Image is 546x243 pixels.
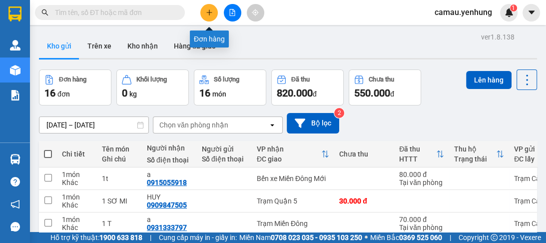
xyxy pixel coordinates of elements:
[159,120,228,130] div: Chọn văn phòng nhận
[102,197,137,205] div: 1 SƠ MI
[454,155,496,163] div: Trạng thái
[339,197,389,205] div: 30.000 đ
[10,90,20,100] img: solution-icon
[10,40,20,50] img: warehouse-icon
[147,223,187,231] div: 0931333797
[229,9,236,16] span: file-add
[10,177,20,186] span: question-circle
[102,174,137,182] div: 1t
[291,76,310,83] div: Đã thu
[481,31,515,42] div: ver 1.8.138
[44,87,55,99] span: 16
[287,113,339,133] button: Bộ lọc
[449,141,509,167] th: Toggle SortBy
[147,144,192,152] div: Người nhận
[212,90,226,98] span: món
[365,235,368,239] span: ⚪️
[102,219,137,227] div: 1 T
[166,34,224,58] button: Hàng đã giao
[247,4,264,21] button: aim
[62,223,92,231] div: Khác
[10,199,20,209] span: notification
[369,76,394,83] div: Chưa thu
[257,219,329,227] div: Trạm Miền Đông
[454,145,496,153] div: Thu hộ
[79,34,119,58] button: Trên xe
[239,232,362,243] span: Miền Nam
[466,71,512,89] button: Lên hàng
[252,9,259,16] span: aim
[122,87,127,99] span: 0
[62,170,92,178] div: 1 món
[510,4,517,11] sup: 1
[206,9,213,16] span: plus
[313,90,317,98] span: đ
[527,8,536,17] span: caret-down
[50,232,142,243] span: Hỗ trợ kỹ thuật:
[399,170,444,178] div: 80.000 đ
[57,90,70,98] span: đơn
[399,155,436,163] div: HTTT
[62,215,92,223] div: 1 món
[62,150,92,158] div: Chi tiết
[147,156,192,164] div: Số điện thoại
[190,30,229,47] div: Đơn hàng
[10,222,20,231] span: message
[102,155,137,163] div: Ghi chú
[129,90,137,98] span: kg
[224,4,241,21] button: file-add
[147,215,192,223] div: a
[334,108,344,118] sup: 2
[505,8,514,17] img: icon-new-feature
[41,9,48,16] span: search
[159,232,237,243] span: Cung cấp máy in - giấy in:
[200,4,218,21] button: plus
[10,154,20,164] img: warehouse-icon
[257,197,329,205] div: Trạm Quận 5
[39,117,148,133] input: Select a date range.
[136,76,167,83] div: Khối lượng
[202,145,247,153] div: Người gửi
[116,69,189,105] button: Khối lượng0kg
[147,170,192,178] div: a
[390,90,394,98] span: đ
[271,233,362,241] strong: 0708 023 035 - 0935 103 250
[150,232,151,243] span: |
[450,232,451,243] span: |
[214,76,239,83] div: Số lượng
[252,141,334,167] th: Toggle SortBy
[523,4,540,21] button: caret-down
[370,232,442,243] span: Miền Bắc
[62,201,92,209] div: Khác
[102,145,137,153] div: Tên món
[268,121,276,129] svg: open
[202,155,247,163] div: Số điện thoại
[194,69,266,105] button: Số lượng16món
[147,201,187,209] div: 0909847505
[271,69,344,105] button: Đã thu820.000đ
[39,34,79,58] button: Kho gửi
[399,215,444,223] div: 70.000 đ
[99,233,142,241] strong: 1900 633 818
[399,145,436,153] div: Đã thu
[59,76,86,83] div: Đơn hàng
[62,193,92,201] div: 1 món
[147,193,192,201] div: HUY
[399,178,444,186] div: Tại văn phòng
[354,87,390,99] span: 550.000
[394,141,449,167] th: Toggle SortBy
[427,6,500,18] span: camau.yenhung
[10,65,20,75] img: warehouse-icon
[39,69,111,105] button: Đơn hàng16đơn
[399,233,442,241] strong: 0369 525 060
[257,155,321,163] div: ĐC giao
[147,178,187,186] div: 0915055918
[257,174,329,182] div: Bến xe Miền Đông Mới
[491,234,498,241] span: copyright
[257,145,321,153] div: VP nhận
[339,150,389,158] div: Chưa thu
[55,7,173,18] input: Tìm tên, số ĐT hoặc mã đơn
[62,178,92,186] div: Khác
[119,34,166,58] button: Kho nhận
[512,4,515,11] span: 1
